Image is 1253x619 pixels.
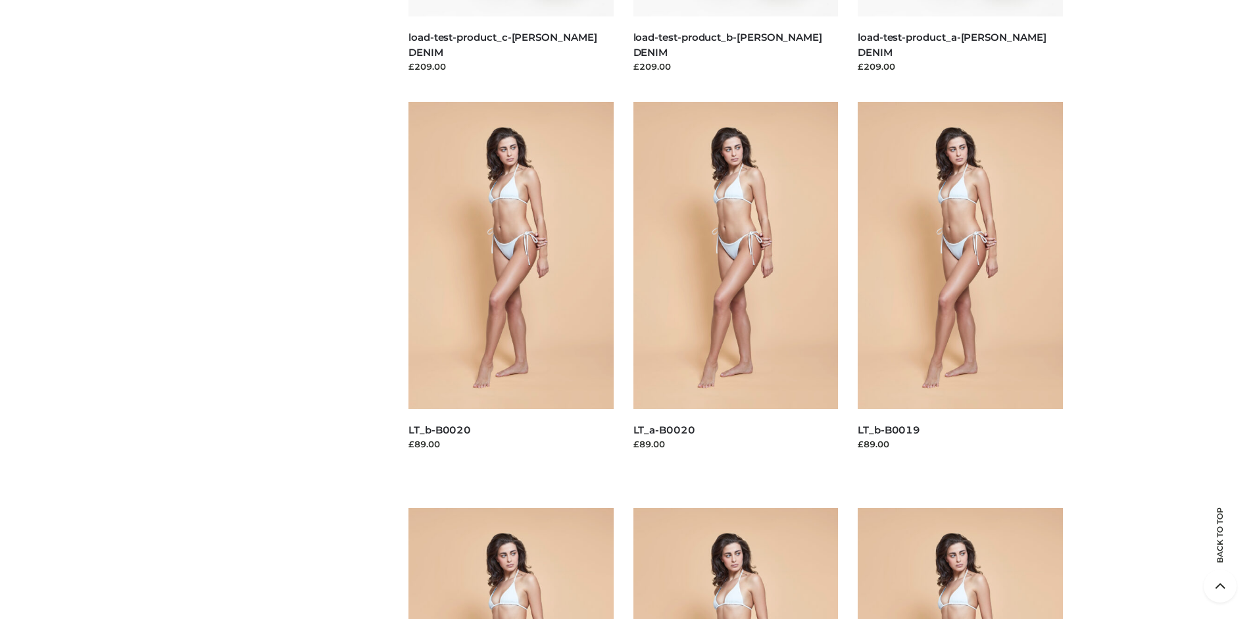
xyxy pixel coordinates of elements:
a: load-test-product_b-[PERSON_NAME] DENIM [633,31,823,59]
a: LT_b-B0019 [858,424,920,436]
div: £209.00 [858,60,1063,73]
div: £209.00 [408,60,614,73]
a: load-test-product_a-[PERSON_NAME] DENIM [858,31,1046,59]
a: load-test-product_c-[PERSON_NAME] DENIM [408,31,597,59]
div: £89.00 [858,437,1063,451]
div: £89.00 [633,437,839,451]
a: LT_b-B0020 [408,424,471,436]
a: LT_a-B0020 [633,424,695,436]
div: £89.00 [408,437,614,451]
span: Back to top [1204,530,1237,563]
div: £209.00 [633,60,839,73]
